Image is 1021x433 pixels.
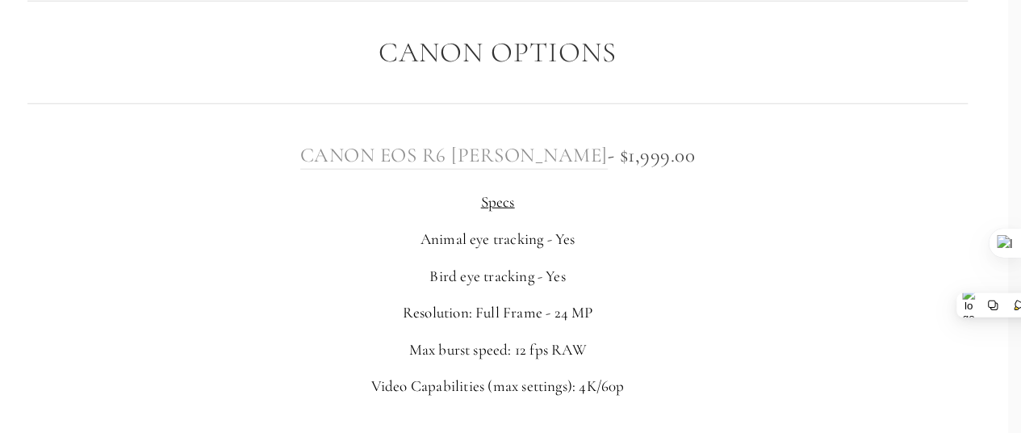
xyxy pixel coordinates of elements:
h2: Canon Options [27,37,968,69]
h3: - $1,999.00 [27,139,968,171]
p: Video Capabilities (max settings): 4K/60p [27,376,968,397]
span: Specs [481,192,515,211]
p: Animal eye tracking - Yes [27,229,968,250]
p: Max burst speed: 12 fps RAW [27,339,968,361]
p: Bird eye tracking - Yes [27,266,968,288]
p: Resolution: Full Frame - 24 MP [27,302,968,324]
a: Canon EOS R6 [PERSON_NAME] [300,143,608,169]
